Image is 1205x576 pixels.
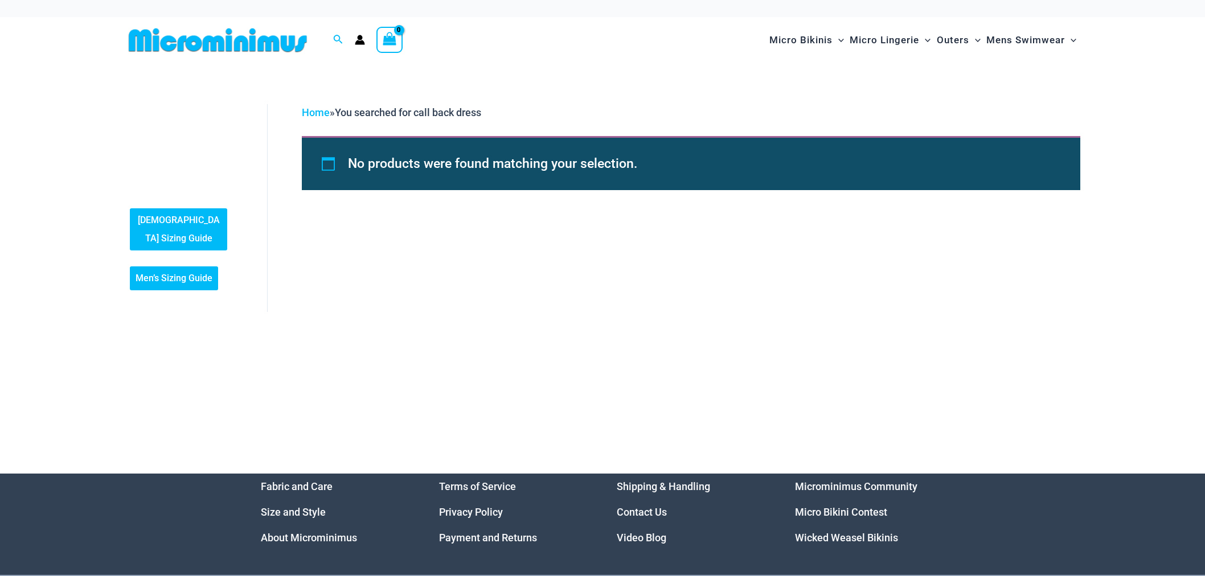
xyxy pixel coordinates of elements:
a: About Microminimus [261,532,357,544]
span: Outers [937,26,969,55]
nav: Menu [617,474,767,550]
a: Search icon link [333,33,343,47]
a: Home [302,106,330,118]
aside: Footer Widget 1 [261,474,411,550]
a: Fabric and Care [261,480,333,492]
nav: Menu [439,474,589,550]
a: Contact Us [617,506,667,518]
nav: Menu [261,474,411,550]
a: Terms of Service [439,480,516,492]
span: Micro Bikinis [769,26,833,55]
a: Micro BikinisMenu ToggleMenu Toggle [767,23,847,57]
a: Account icon link [355,35,365,45]
a: Microminimus Community [795,480,917,492]
a: Payment and Returns [439,532,537,544]
a: Men’s Sizing Guide [130,266,218,290]
span: Mens Swimwear [986,26,1065,55]
aside: Footer Widget 2 [439,474,589,550]
a: View Shopping Cart, empty [376,27,403,53]
span: Menu Toggle [969,26,981,55]
a: Privacy Policy [439,506,503,518]
span: You searched for call back dress [335,106,481,118]
aside: Footer Widget 4 [795,474,945,550]
div: No products were found matching your selection. [302,136,1080,190]
a: Wicked Weasel Bikinis [795,532,898,544]
img: MM SHOP LOGO FLAT [124,27,312,53]
span: » [302,106,481,118]
nav: Menu [795,474,945,550]
a: Video Blog [617,532,666,544]
a: Size and Style [261,506,326,518]
a: OutersMenu ToggleMenu Toggle [934,23,983,57]
aside: Footer Widget 3 [617,474,767,550]
a: Micro LingerieMenu ToggleMenu Toggle [847,23,933,57]
a: Shipping & Handling [617,480,710,492]
a: Micro Bikini Contest [795,506,887,518]
a: Mens SwimwearMenu ToggleMenu Toggle [983,23,1079,57]
nav: Site Navigation [765,21,1081,59]
span: Menu Toggle [1065,26,1076,55]
span: Menu Toggle [919,26,931,55]
span: Menu Toggle [833,26,844,55]
span: Micro Lingerie [850,26,919,55]
a: [DEMOGRAPHIC_DATA] Sizing Guide [130,208,227,250]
